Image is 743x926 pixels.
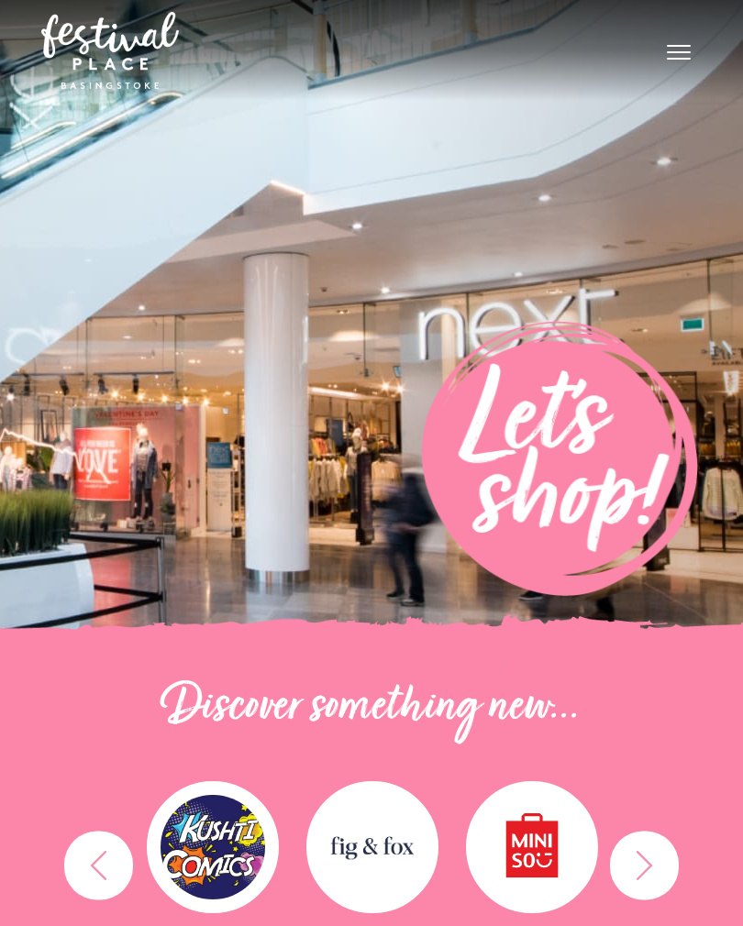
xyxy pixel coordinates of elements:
[55,678,688,737] h2: Discover something new...
[41,12,179,89] img: Festival Place Logo
[656,37,702,63] button: Toggle navigation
